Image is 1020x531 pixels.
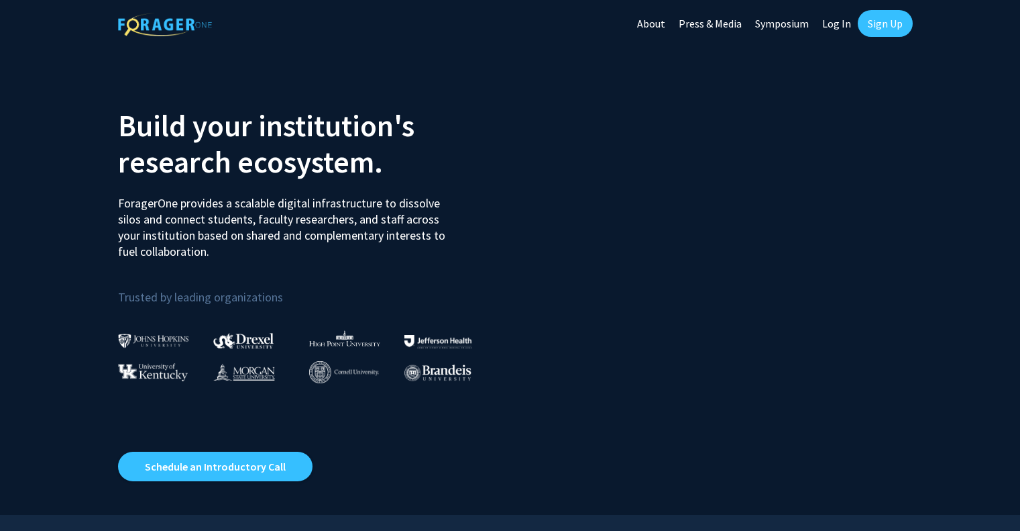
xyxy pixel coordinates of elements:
[118,185,455,260] p: ForagerOne provides a scalable digital infrastructure to dissolve silos and connect students, fac...
[118,107,500,180] h2: Build your institution's research ecosystem.
[213,333,274,348] img: Drexel University
[309,361,379,383] img: Cornell University
[213,363,275,381] img: Morgan State University
[404,335,471,348] img: Thomas Jefferson University
[404,365,471,381] img: Brandeis University
[118,334,189,348] img: Johns Hopkins University
[118,271,500,307] p: Trusted by leading organizations
[309,330,380,346] img: High Point University
[858,10,913,37] a: Sign Up
[118,363,188,381] img: University of Kentucky
[118,452,313,481] a: Opens in a new tab
[118,13,212,36] img: ForagerOne Logo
